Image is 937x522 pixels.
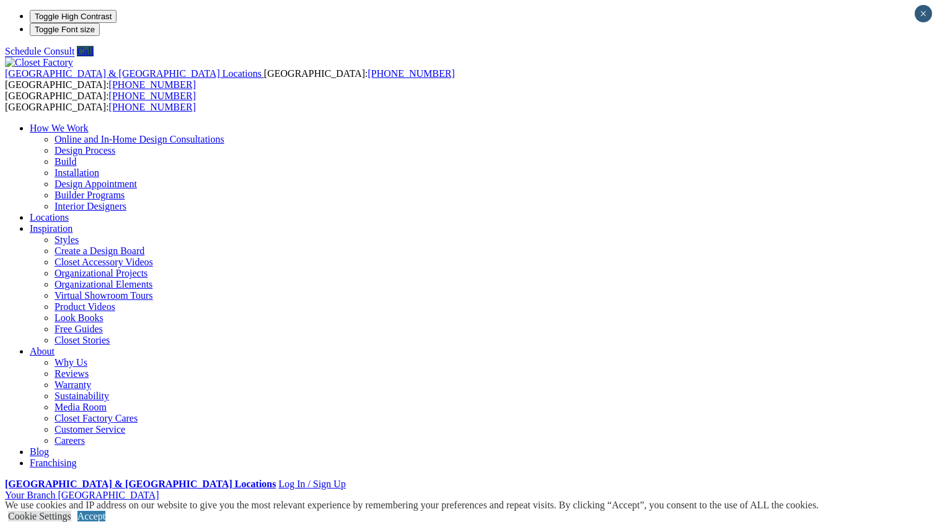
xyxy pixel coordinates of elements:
a: Product Videos [55,301,115,312]
a: Closet Factory Cares [55,413,138,423]
a: Accept [77,511,105,521]
a: [GEOGRAPHIC_DATA] & [GEOGRAPHIC_DATA] Locations [5,68,264,79]
a: Cookie Settings [8,511,71,521]
a: Design Appointment [55,179,137,189]
a: Your Branch [GEOGRAPHIC_DATA] [5,490,159,500]
a: [PHONE_NUMBER] [109,79,196,90]
span: Toggle Font size [35,25,95,34]
a: Styles [55,234,79,245]
a: [GEOGRAPHIC_DATA] & [GEOGRAPHIC_DATA] Locations [5,479,276,489]
span: [GEOGRAPHIC_DATA] [58,490,159,500]
a: Locations [30,212,69,223]
a: How We Work [30,123,89,133]
a: Interior Designers [55,201,126,211]
a: Schedule Consult [5,46,74,56]
span: Toggle High Contrast [35,12,112,21]
span: [GEOGRAPHIC_DATA]: [GEOGRAPHIC_DATA]: [5,91,196,112]
a: Installation [55,167,99,178]
img: Closet Factory [5,57,73,68]
a: Closet Stories [55,335,110,345]
a: Warranty [55,379,91,390]
a: Sustainability [55,391,109,401]
span: [GEOGRAPHIC_DATA]: [GEOGRAPHIC_DATA]: [5,68,455,90]
a: Free Guides [55,324,103,334]
a: [PHONE_NUMBER] [367,68,454,79]
a: Why Us [55,357,87,368]
a: Organizational Elements [55,279,152,290]
a: Careers [55,435,85,446]
span: Your Branch [5,490,55,500]
a: Inspiration [30,223,73,234]
a: Virtual Showroom Tours [55,290,153,301]
span: [GEOGRAPHIC_DATA] & [GEOGRAPHIC_DATA] Locations [5,68,262,79]
a: Media Room [55,402,107,412]
a: Customer Service [55,424,125,435]
a: Reviews [55,368,89,379]
a: Blog [30,446,49,457]
a: Call [77,46,94,56]
a: Builder Programs [55,190,125,200]
a: Look Books [55,312,103,323]
div: We use cookies and IP address on our website to give you the most relevant experience by remember... [5,500,819,511]
a: Log In / Sign Up [278,479,345,489]
button: Close [915,5,932,22]
button: Toggle Font size [30,23,100,36]
a: Franchising [30,458,77,468]
a: [PHONE_NUMBER] [109,91,196,101]
a: Design Process [55,145,115,156]
a: [PHONE_NUMBER] [109,102,196,112]
a: Build [55,156,77,167]
button: Toggle High Contrast [30,10,117,23]
a: Organizational Projects [55,268,147,278]
a: About [30,346,55,356]
a: Online and In-Home Design Consultations [55,134,224,144]
a: Create a Design Board [55,246,144,256]
a: Closet Accessory Videos [55,257,153,267]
